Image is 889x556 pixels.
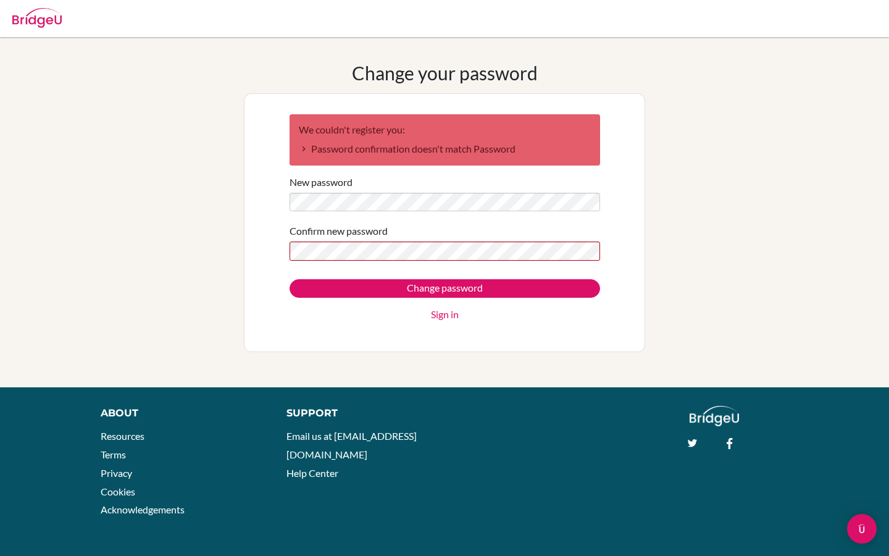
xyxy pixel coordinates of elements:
[101,430,144,442] a: Resources
[847,514,877,544] div: Open Intercom Messenger
[299,124,591,135] h2: We couldn't register you:
[101,503,185,515] a: Acknowledgements
[286,430,417,460] a: Email us at [EMAIL_ADDRESS][DOMAIN_NAME]
[290,279,600,298] input: Change password
[352,62,538,84] h1: Change your password
[290,175,353,190] label: New password
[101,406,259,421] div: About
[286,406,432,421] div: Support
[286,467,338,479] a: Help Center
[101,486,135,497] a: Cookies
[290,224,388,238] label: Confirm new password
[12,8,62,28] img: Bridge-U
[299,141,591,156] li: Password confirmation doesn't match Password
[101,449,126,460] a: Terms
[431,307,459,322] a: Sign in
[690,406,740,426] img: logo_white@2x-f4f0deed5e89b7ecb1c2cc34c3e3d731f90f0f143d5ea2071677605dd97b5244.png
[101,467,132,479] a: Privacy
